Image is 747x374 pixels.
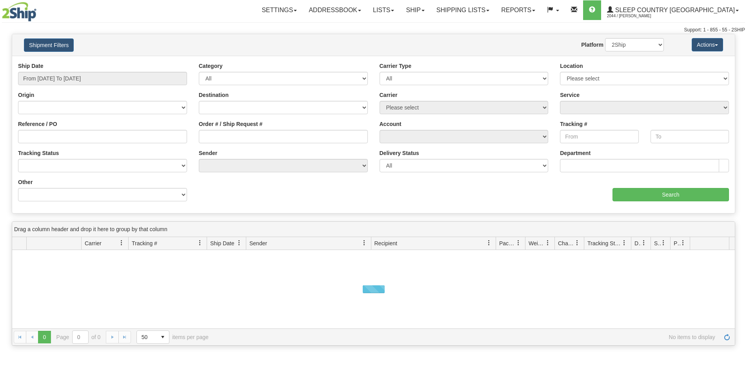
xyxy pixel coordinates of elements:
div: Support: 1 - 855 - 55 - 2SHIP [2,27,745,33]
label: Department [560,149,591,157]
a: Reports [495,0,541,20]
label: Origin [18,91,34,99]
a: Addressbook [303,0,367,20]
label: Destination [199,91,229,99]
a: Delivery Status filter column settings [637,236,651,250]
button: Shipment Filters [24,38,74,52]
input: To [651,130,729,143]
a: Charge filter column settings [571,236,584,250]
label: Delivery Status [380,149,419,157]
a: Pickup Status filter column settings [676,236,690,250]
input: From [560,130,638,143]
button: Actions [692,38,723,51]
span: Tracking Status [587,239,622,247]
a: Packages filter column settings [512,236,525,250]
label: Account [380,120,402,128]
span: Carrier [85,239,102,247]
span: 2044 / [PERSON_NAME] [607,12,666,20]
a: Recipient filter column settings [482,236,496,250]
a: Ship Date filter column settings [233,236,246,250]
a: Tracking # filter column settings [193,236,207,250]
span: Ship Date [210,239,234,247]
label: Platform [581,41,603,49]
span: Delivery Status [634,239,641,247]
input: Search [613,188,729,201]
img: logo2044.jpg [2,2,36,22]
span: Tracking # [132,239,157,247]
label: Ship Date [18,62,44,70]
span: Page of 0 [56,330,101,344]
iframe: chat widget [729,147,746,227]
a: Refresh [721,331,733,343]
label: Category [199,62,223,70]
a: Shipping lists [431,0,495,20]
span: items per page [136,330,209,344]
span: Recipient [374,239,397,247]
a: Tracking Status filter column settings [618,236,631,250]
a: Settings [256,0,303,20]
a: Carrier filter column settings [115,236,128,250]
label: Tracking # [560,120,587,128]
span: No items to display [220,334,715,340]
a: Sleep Country [GEOGRAPHIC_DATA] 2044 / [PERSON_NAME] [601,0,745,20]
a: Ship [400,0,430,20]
span: Charge [558,239,574,247]
label: Sender [199,149,217,157]
label: Service [560,91,580,99]
label: Carrier [380,91,398,99]
span: Weight [529,239,545,247]
span: select [156,331,169,343]
span: Packages [499,239,516,247]
a: Lists [367,0,400,20]
span: Sleep Country [GEOGRAPHIC_DATA] [613,7,735,13]
a: Weight filter column settings [541,236,554,250]
div: grid grouping header [12,222,735,237]
label: Carrier Type [380,62,411,70]
span: Shipment Issues [654,239,661,247]
label: Other [18,178,33,186]
span: Page 0 [38,331,51,343]
span: Pickup Status [674,239,680,247]
label: Order # / Ship Request # [199,120,263,128]
span: 50 [142,333,152,341]
label: Tracking Status [18,149,59,157]
a: Sender filter column settings [358,236,371,250]
label: Location [560,62,583,70]
a: Shipment Issues filter column settings [657,236,670,250]
span: Page sizes drop down [136,330,169,344]
span: Sender [249,239,267,247]
label: Reference / PO [18,120,57,128]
